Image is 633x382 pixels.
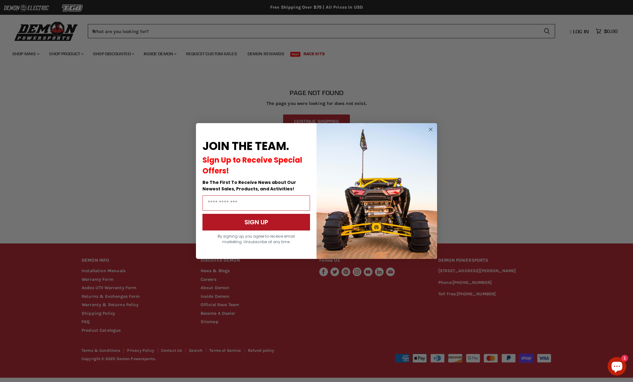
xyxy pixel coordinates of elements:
[427,126,435,133] button: Close dialog
[218,234,295,244] span: By signing up, you agree to receive email marketing. Unsubscribe at any time.
[202,179,296,192] span: Be The First To Receive News about Our Newest Sales, Products, and Activities!
[202,195,310,211] input: Email Address
[606,357,628,377] inbox-online-store-chat: Shopify online store chat
[316,123,437,259] img: a9095488-b6e7-41ba-879d-588abfab540b.jpeg
[202,214,310,230] button: SIGN UP
[202,155,302,176] span: Sign Up to Receive Special Offers!
[202,138,289,154] span: JOIN THE TEAM.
